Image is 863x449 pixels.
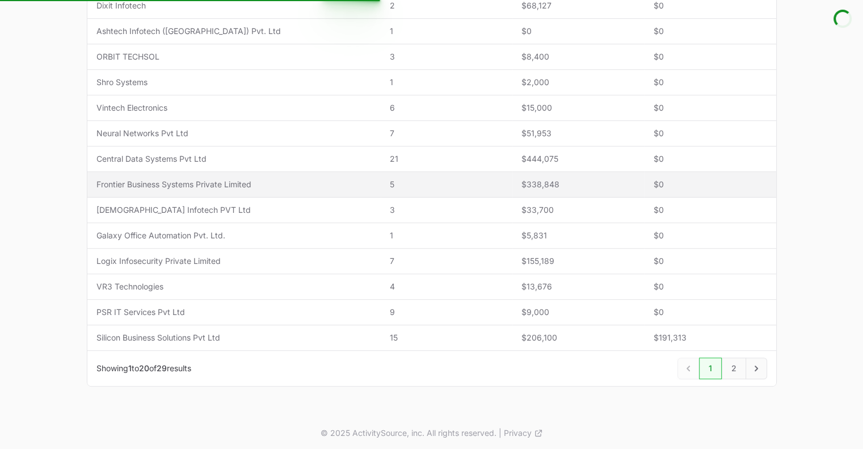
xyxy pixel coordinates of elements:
[139,363,149,373] span: 20
[157,363,167,373] span: 29
[521,307,635,318] span: $9,000
[390,153,503,165] span: 21
[653,153,767,165] span: $0
[96,77,372,88] span: Shro Systems
[96,179,372,190] span: Frontier Business Systems Private Limited
[653,307,767,318] span: $0
[499,427,502,439] span: |
[521,230,635,241] span: $5,831
[653,102,767,114] span: $0
[96,363,191,374] p: Showing to of results
[390,102,503,114] span: 6
[746,358,767,379] a: Next
[653,26,767,37] span: $0
[722,358,746,379] a: 2
[521,204,635,216] span: $33,700
[653,128,767,139] span: $0
[653,230,767,241] span: $0
[390,230,503,241] span: 1
[504,427,543,439] a: Privacy
[521,332,635,343] span: $206,100
[96,26,372,37] span: Ashtech Infotech ([GEOGRAPHIC_DATA]) Pvt. Ltd
[521,153,635,165] span: $444,075
[390,128,503,139] span: 7
[521,128,635,139] span: $51,953
[699,358,722,379] a: 1
[653,51,767,62] span: $0
[390,204,503,216] span: 3
[96,307,372,318] span: PSR IT Services Pvt Ltd
[653,179,767,190] span: $0
[521,255,635,267] span: $155,189
[390,255,503,267] span: 7
[96,204,372,216] span: [DEMOGRAPHIC_DATA] Infotech PVT Ltd
[521,51,635,62] span: $8,400
[521,102,635,114] span: $15,000
[653,332,767,343] span: $191,313
[96,230,372,241] span: Galaxy Office Automation Pvt. Ltd.
[521,26,635,37] span: $0
[96,281,372,292] span: VR3 Technologies
[96,102,372,114] span: Vintech Electronics
[653,204,767,216] span: $0
[96,332,372,343] span: Silicon Business Solutions Pvt Ltd
[521,179,635,190] span: $338,848
[653,255,767,267] span: $0
[521,281,635,292] span: $13,676
[653,281,767,292] span: $0
[96,255,372,267] span: Logix Infosecurity Private Limited
[390,77,503,88] span: 1
[96,153,372,165] span: Central Data Systems Pvt Ltd
[521,77,635,88] span: $2,000
[390,307,503,318] span: 9
[390,179,503,190] span: 5
[390,332,503,343] span: 15
[390,51,503,62] span: 3
[390,26,503,37] span: 1
[96,128,372,139] span: Neural Networks Pvt Ltd
[653,77,767,88] span: $0
[321,427,496,439] p: © 2025 ActivitySource, inc. All rights reserved.
[390,281,503,292] span: 4
[128,363,132,373] span: 1
[96,51,372,62] span: ORBIT TECHSOL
